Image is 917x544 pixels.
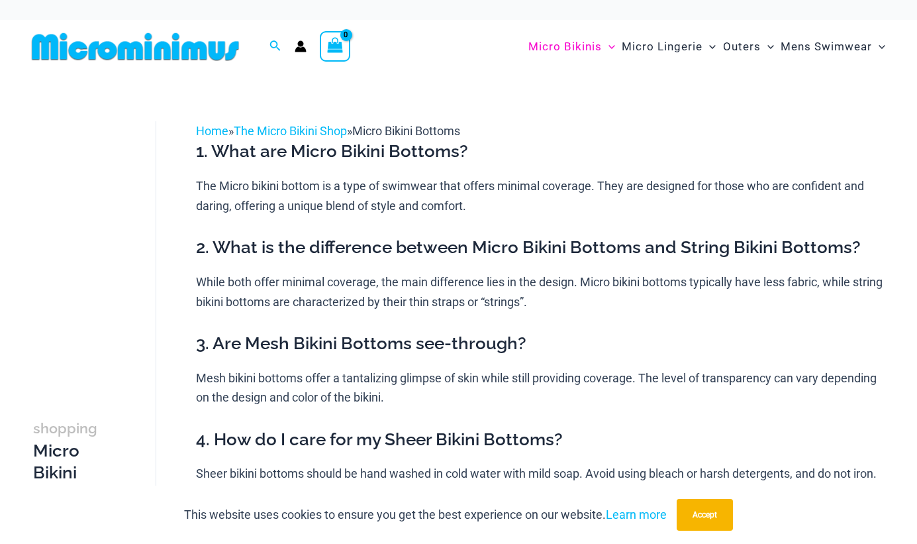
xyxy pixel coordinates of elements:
[184,505,667,525] p: This website uses cookies to ensure you get the best experience on our website.
[618,27,719,67] a: Micro LingerieMenu ToggleMenu Toggle
[33,417,109,507] h3: Micro Bikini Bottoms
[761,30,774,64] span: Menu Toggle
[677,499,733,531] button: Accept
[320,31,350,62] a: View Shopping Cart, empty
[33,420,97,437] span: shopping
[196,272,890,311] p: While both offer minimal coverage, the main difference lies in the design. Micro bikini bottoms t...
[196,124,228,138] a: Home
[269,38,281,55] a: Search icon link
[196,140,890,163] h3: 1. What are Micro Bikini Bottoms?
[196,368,890,408] p: Mesh bikini bottoms offer a tantalizing glimpse of skin while still providing coverage. The level...
[872,30,885,64] span: Menu Toggle
[702,30,716,64] span: Menu Toggle
[352,124,460,138] span: Micro Bikini Bottoms
[523,25,891,69] nav: Site Navigation
[295,40,307,52] a: Account icon link
[196,464,890,503] p: Sheer bikini bottoms should be hand washed in cold water with mild soap. Avoid using bleach or ha...
[196,237,890,259] h3: 2. What is the difference between Micro Bikini Bottoms and String Bikini Bottoms?
[196,333,890,355] h3: 3. Are Mesh Bikini Bottoms see-through?
[525,27,618,67] a: Micro BikinisMenu ToggleMenu Toggle
[781,30,872,64] span: Mens Swimwear
[196,124,460,138] span: » »
[720,27,777,67] a: OutersMenu ToggleMenu Toggle
[602,30,615,64] span: Menu Toggle
[26,32,244,62] img: MM SHOP LOGO FLAT
[234,124,347,138] a: The Micro Bikini Shop
[723,30,761,64] span: Outers
[622,30,702,64] span: Micro Lingerie
[606,508,667,521] a: Learn more
[528,30,602,64] span: Micro Bikinis
[196,176,890,215] p: The Micro bikini bottom is a type of swimwear that offers minimal coverage. They are designed for...
[196,429,890,451] h3: 4. How do I care for my Sheer Bikini Bottoms?
[33,111,152,376] iframe: TrustedSite Certified
[777,27,889,67] a: Mens SwimwearMenu ToggleMenu Toggle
